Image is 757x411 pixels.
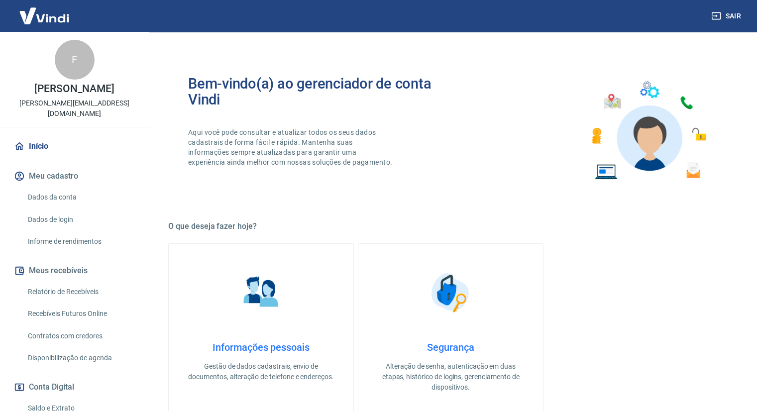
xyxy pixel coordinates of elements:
[34,84,114,94] p: [PERSON_NAME]
[188,127,394,167] p: Aqui você pode consultar e atualizar todos os seus dados cadastrais de forma fácil e rápida. Mant...
[374,341,527,353] h4: Segurança
[12,0,77,31] img: Vindi
[12,135,137,157] a: Início
[709,7,745,25] button: Sair
[24,231,137,252] a: Informe de rendimentos
[12,376,137,398] button: Conta Digital
[24,209,137,230] a: Dados de login
[583,76,713,186] img: Imagem de um avatar masculino com diversos icones exemplificando as funcionalidades do gerenciado...
[24,304,137,324] a: Recebíveis Futuros Online
[374,361,527,393] p: Alteração de senha, autenticação em duas etapas, histórico de logins, gerenciamento de dispositivos.
[188,76,451,107] h2: Bem-vindo(a) ao gerenciador de conta Vindi
[168,221,733,231] h5: O que deseja fazer hoje?
[426,268,476,317] img: Segurança
[12,165,137,187] button: Meu cadastro
[24,326,137,346] a: Contratos com credores
[55,40,95,80] div: F
[24,348,137,368] a: Disponibilização de agenda
[8,98,141,119] p: [PERSON_NAME][EMAIL_ADDRESS][DOMAIN_NAME]
[24,282,137,302] a: Relatório de Recebíveis
[236,268,286,317] img: Informações pessoais
[12,260,137,282] button: Meus recebíveis
[185,361,337,382] p: Gestão de dados cadastrais, envio de documentos, alteração de telefone e endereços.
[24,187,137,207] a: Dados da conta
[185,341,337,353] h4: Informações pessoais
